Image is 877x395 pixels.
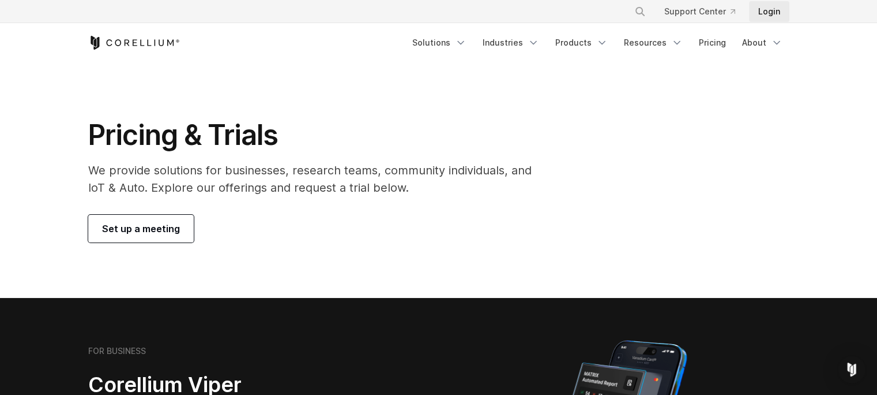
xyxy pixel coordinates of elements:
a: Corellium Home [88,36,180,50]
a: Set up a meeting [88,215,194,243]
a: Industries [476,32,546,53]
a: Solutions [405,32,473,53]
a: Resources [617,32,690,53]
div: Navigation Menu [620,1,789,22]
button: Search [630,1,650,22]
h6: FOR BUSINESS [88,346,146,356]
div: Navigation Menu [405,32,789,53]
h1: Pricing & Trials [88,118,548,152]
p: We provide solutions for businesses, research teams, community individuals, and IoT & Auto. Explo... [88,162,548,196]
a: Products [548,32,615,53]
a: Support Center [655,1,744,22]
a: Login [749,1,789,22]
div: Open Intercom Messenger [838,356,865,383]
a: Pricing [692,32,733,53]
a: About [735,32,789,53]
span: Set up a meeting [102,222,180,236]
